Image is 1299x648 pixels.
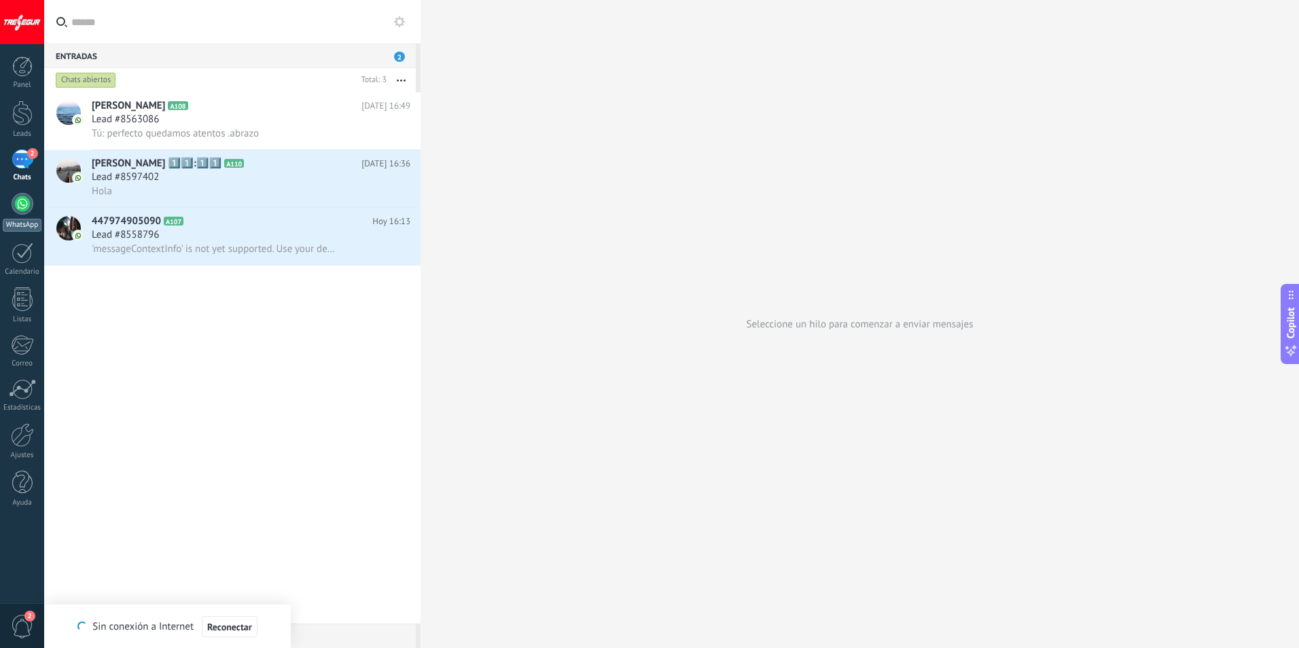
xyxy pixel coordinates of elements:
span: Lead #8558796 [92,228,159,242]
span: [DATE] 16:49 [361,99,410,113]
span: Hola [92,185,112,198]
span: [DATE] 16:36 [361,157,410,170]
span: [PERSON_NAME] [92,99,165,113]
img: icon [73,173,83,183]
div: Correo [3,359,42,368]
span: Lead #8563086 [92,113,159,126]
div: WhatsApp [3,219,41,232]
span: Hoy 16:13 [372,215,410,228]
div: Total: 3 [356,73,387,87]
span: 447974905090 [92,215,161,228]
div: Calendario [3,268,42,276]
a: avataricon447974905090A107Hoy 16:13Lead #8558796'messageContextInfo' is not yet supported. Use yo... [44,208,421,265]
span: A108 [168,101,188,110]
div: Panel [3,81,42,90]
span: A107 [164,217,183,226]
div: Chats abiertos [56,72,116,88]
span: [PERSON_NAME] 1️⃣1️⃣:1️⃣1️⃣ [92,157,221,170]
span: 2 [27,148,38,159]
a: avataricon[PERSON_NAME] 1️⃣1️⃣:1️⃣1️⃣A110[DATE] 16:36Lead #8597402Hola [44,150,421,207]
a: avataricon[PERSON_NAME]A108[DATE] 16:49Lead #8563086Tú: perfecto quedamos atentos .abrazo [44,92,421,149]
div: Leads [3,130,42,139]
div: Listas [3,315,42,324]
span: 2 [394,52,405,62]
span: Lead #8597402 [92,170,159,184]
div: Sin conexión a Internet [77,615,257,638]
img: icon [73,115,83,125]
span: Tú: perfecto quedamos atentos .abrazo [92,127,259,140]
span: Reconectar [207,622,252,632]
span: 'messageContextInfo' is not yet supported. Use your device to view this message. [92,242,336,255]
img: icon [73,231,83,240]
div: Ajustes [3,451,42,460]
div: Chats [3,173,42,182]
div: Ayuda [3,499,42,507]
div: Entradas [44,43,416,68]
span: A110 [224,159,244,168]
button: Más [387,68,416,92]
button: Reconectar [202,616,257,638]
div: Estadísticas [3,403,42,412]
span: 2 [24,611,35,622]
span: Copilot [1284,308,1298,339]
